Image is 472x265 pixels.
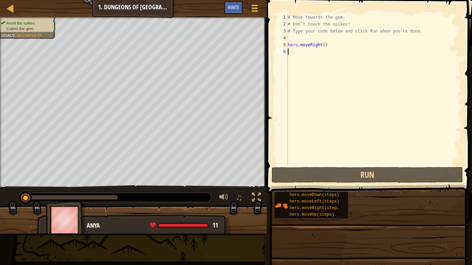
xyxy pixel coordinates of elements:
li: Avoid the spikes. [1,20,51,26]
span: Avoid the spikes. [7,21,36,25]
div: 5 [276,41,288,48]
button: Toggle fullscreen [249,191,263,205]
span: hero.moveDown(steps) [290,193,339,197]
div: 2 [276,21,288,28]
div: 4 [276,35,288,41]
span: 11 [213,221,218,229]
div: 6 [276,48,288,55]
span: Goals [1,33,15,38]
span: Hints [228,4,239,10]
span: hero.moveUp(steps) [290,212,334,217]
div: 3 [276,28,288,35]
span: hero.moveLeft(steps) [290,199,339,204]
span: Incomplete [17,33,42,38]
div: Anya [87,221,223,230]
div: health: 11 / 11 [150,222,218,228]
button: ♫ [234,191,246,205]
img: portrait.png [275,199,288,212]
span: ♫ [236,192,243,203]
div: 1 [276,14,288,21]
button: Adjust volume [217,191,231,205]
li: Collect the gem. [1,26,51,31]
span: hero.moveRight(steps) [290,206,342,210]
button: Run [272,167,463,183]
button: Show game menu [246,1,263,18]
span: Collect the gem. [7,26,35,31]
span: : [15,33,17,38]
img: thang_avatar_frame.png [46,201,86,239]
